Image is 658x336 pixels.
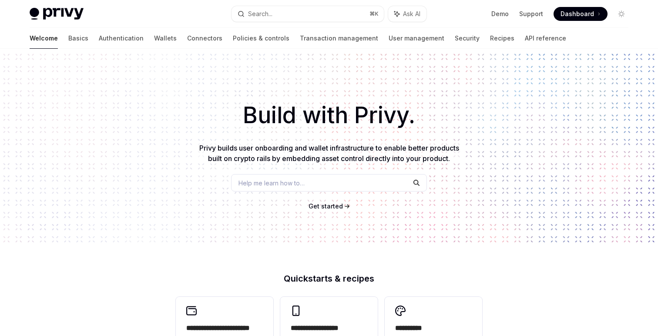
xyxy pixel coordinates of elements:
a: Welcome [30,28,58,49]
a: Basics [68,28,88,49]
a: Connectors [187,28,222,49]
a: Security [455,28,480,49]
span: Ask AI [403,10,420,18]
span: Get started [309,202,343,210]
a: User management [389,28,444,49]
a: API reference [525,28,566,49]
img: light logo [30,8,84,20]
a: Get started [309,202,343,211]
h1: Build with Privy. [14,98,644,132]
a: Demo [491,10,509,18]
button: Ask AI [388,6,426,22]
span: Dashboard [561,10,594,18]
a: Wallets [154,28,177,49]
a: Dashboard [554,7,608,21]
a: Transaction management [300,28,378,49]
div: Search... [248,9,272,19]
h2: Quickstarts & recipes [176,274,482,283]
button: Search...⌘K [232,6,384,22]
a: Policies & controls [233,28,289,49]
span: Privy builds user onboarding and wallet infrastructure to enable better products built on crypto ... [199,144,459,163]
span: Help me learn how to… [238,178,305,188]
span: ⌘ K [369,10,379,17]
a: Support [519,10,543,18]
button: Toggle dark mode [614,7,628,21]
a: Authentication [99,28,144,49]
a: Recipes [490,28,514,49]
